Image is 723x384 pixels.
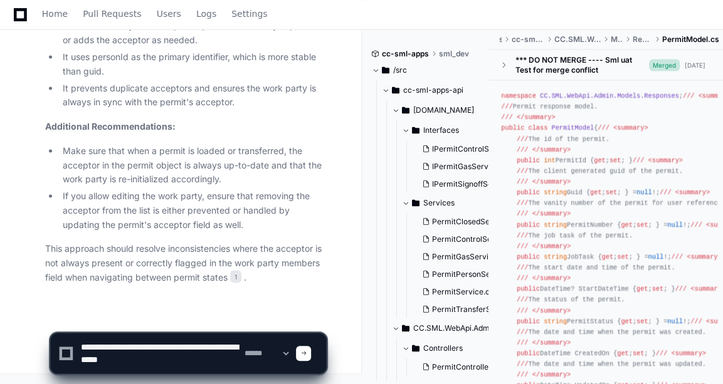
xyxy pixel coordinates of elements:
span: The client generated guid of the permit. [517,166,683,174]
span: set [617,252,628,259]
span: src [499,34,502,44]
span: Pull Requests [83,10,141,18]
span: Merged [649,58,680,70]
span: <summary> [675,188,710,195]
span: cc-sml-apps-api [512,34,544,44]
span: /// [675,284,687,292]
button: PermitControlService.cs [417,231,512,248]
span: PermitModel.cs [662,34,719,44]
button: PermitTransferService.cs [417,301,512,318]
button: cc-sml-apps-api [382,80,490,100]
li: If you allow editing the work party, ensure that removing the acceptor from the list is either pr... [59,189,326,231]
span: /// [517,306,528,313]
svg: Directory [412,123,420,138]
span: /// [517,231,528,238]
span: 1 [230,270,241,283]
svg: Directory [382,63,389,78]
span: Settings [231,10,267,18]
strong: Additional Recommendations: [45,120,176,131]
span: </summary> [532,209,571,217]
span: Permit response model. [501,102,598,110]
span: PermitPersonService.cs [432,269,519,279]
span: set [652,284,663,292]
span: public [501,123,524,131]
span: /// [517,263,528,271]
button: IPermitGasService.cs [417,158,512,175]
span: PermitModel [551,123,594,131]
span: string [544,220,567,227]
span: /// [598,123,609,131]
button: [DOMAIN_NAME] [392,100,500,120]
span: </summary> [532,274,571,281]
span: PermitTransferService.cs [432,304,524,314]
span: CC.SML.WebApi.Admin.Models.Responses [540,91,679,99]
svg: Directory [402,103,409,118]
span: </summary> [532,306,571,313]
span: PermitControlService.cs [432,234,520,244]
span: /src [393,65,407,75]
span: IPermitSignoffService.cs [432,179,520,189]
button: PermitClosedService.cs [417,213,512,231]
button: IPermitControlService.cs [417,140,512,158]
span: get [594,155,605,163]
span: get [590,188,601,195]
span: PermitGasService.cs [432,252,507,262]
span: get [602,252,613,259]
span: </summary> [532,241,571,249]
span: Services [423,198,455,208]
span: /// [683,91,694,99]
span: Models [611,34,622,44]
li: Make sure that when a permit is loaded or transferred, the acceptor in the permit object is alway... [59,143,326,186]
li: It prevents duplicate acceptors and ensures the work party is always in sync with the permit's ac... [59,81,326,110]
p: This approach should resolve inconsistencies where the acceptor is not always present or correctl... [45,241,326,284]
span: Logs [196,10,216,18]
span: /// [517,209,528,217]
span: /// [660,188,671,195]
button: PermitGasService.cs [417,248,512,266]
span: </summary> [517,113,556,120]
span: /// [501,113,512,120]
span: /// [517,274,528,281]
div: *** DO NOT MERGE ---- Sml uat Test for merge conflict [515,54,649,75]
span: /// [501,102,512,110]
svg: Directory [412,195,420,210]
span: <summary> [687,252,721,259]
span: /// [517,295,528,303]
span: string [544,252,567,259]
span: Home [42,10,68,18]
span: class [528,123,547,131]
span: /// [517,145,528,152]
span: The job task of the permit. [517,231,633,238]
span: <summary> [648,155,683,163]
span: PermitService.cs [432,287,493,297]
span: /// [517,134,528,142]
span: <summary> [613,123,648,131]
span: The id of the permit. [517,134,610,142]
div: [DATE] [685,60,705,69]
span: /// [517,166,528,174]
span: int [544,155,555,163]
span: get [621,220,632,227]
span: namespace [501,91,536,99]
span: /// [517,177,528,185]
button: IPermitSignoffService.cs [417,175,512,193]
span: string [544,188,567,195]
span: Users [157,10,181,18]
span: </summary> [532,145,571,152]
span: /// [517,199,528,206]
button: PermitPersonService.cs [417,266,512,283]
span: /// [671,252,682,259]
span: Interfaces [423,125,459,135]
span: CC.SML.WebApi.Admin [554,34,601,44]
span: cc-sml-apps [382,49,429,59]
span: IPermitGasService.cs [432,162,509,172]
span: /// [690,220,702,227]
span: null [636,188,652,195]
li: This ensures only one acceptor is present and always updates or adds the acceptor as needed. [59,19,326,48]
span: /// [517,241,528,249]
svg: Directory [392,83,399,98]
span: public [517,188,540,195]
span: null [667,220,683,227]
span: PermitClosedService.cs [432,217,518,227]
span: The status of the permit. [517,295,625,303]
